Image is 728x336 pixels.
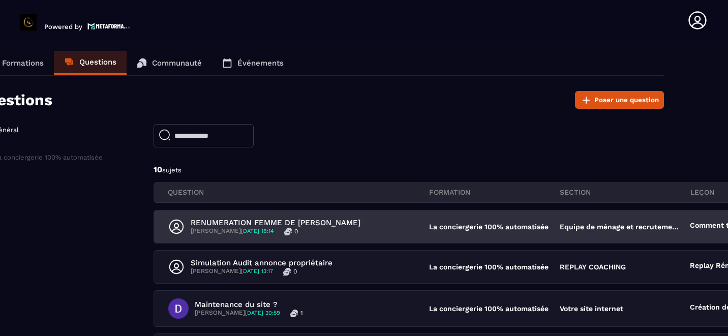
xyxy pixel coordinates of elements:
[429,223,550,231] p: La conciergerie 100% automatisée
[44,23,82,30] p: Powered by
[20,14,37,30] img: logo-branding
[191,258,332,267] p: Simulation Audit annonce propriétaire
[191,218,360,227] p: RENUMERATION FEMME DE [PERSON_NAME]
[191,267,273,276] p: [PERSON_NAME]
[241,228,274,234] span: [DATE] 18:14
[293,267,297,276] p: 0
[429,304,550,313] p: La conciergerie 100% automatisée
[191,227,274,235] p: [PERSON_NAME]
[212,51,294,75] a: Événements
[79,57,116,67] p: Questions
[294,227,298,235] p: 0
[560,263,626,271] p: REPLAY COACHING
[560,304,623,313] p: Votre site internet
[54,51,127,75] a: Questions
[245,310,280,316] span: [DATE] 20:59
[87,22,130,30] img: logo
[560,223,680,231] p: Equipe de ménage et recrutement gestionnaire
[2,58,44,68] p: Formations
[195,309,280,317] p: [PERSON_NAME]
[429,263,550,271] p: La conciergerie 100% automatisée
[300,309,303,317] p: 1
[241,268,273,274] span: [DATE] 13:17
[575,91,664,109] button: Poser une question
[162,166,181,174] span: sujets
[560,188,690,197] p: section
[195,300,303,309] p: Maintenance du site ?
[127,51,212,75] a: Communauté
[237,58,284,68] p: Événements
[429,188,560,197] p: FORMATION
[168,188,429,197] p: QUESTION
[152,58,202,68] p: Communauté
